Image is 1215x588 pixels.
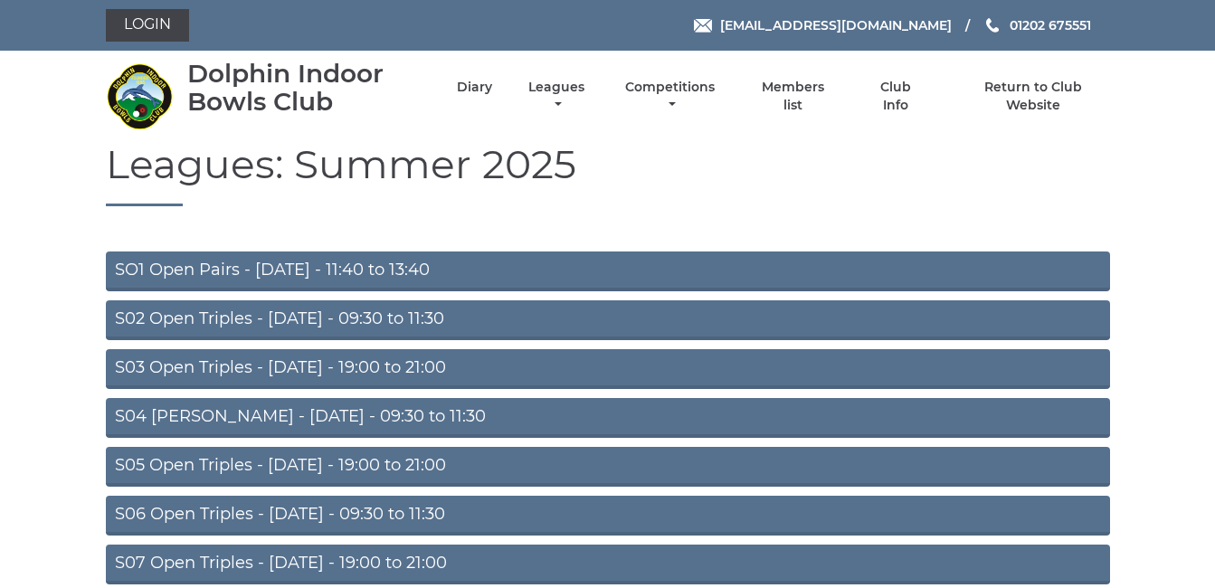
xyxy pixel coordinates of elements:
[694,19,712,33] img: Email
[106,62,174,130] img: Dolphin Indoor Bowls Club
[524,79,589,114] a: Leagues
[1010,17,1091,33] span: 01202 675551
[106,447,1110,487] a: S05 Open Triples - [DATE] - 19:00 to 21:00
[106,545,1110,584] a: S07 Open Triples - [DATE] - 19:00 to 21:00
[187,60,425,116] div: Dolphin Indoor Bowls Club
[106,496,1110,536] a: S06 Open Triples - [DATE] - 09:30 to 11:30
[694,15,952,35] a: Email [EMAIL_ADDRESS][DOMAIN_NAME]
[986,18,999,33] img: Phone us
[106,142,1110,206] h1: Leagues: Summer 2025
[106,300,1110,340] a: S02 Open Triples - [DATE] - 09:30 to 11:30
[983,15,1091,35] a: Phone us 01202 675551
[622,79,720,114] a: Competitions
[457,79,492,96] a: Diary
[106,398,1110,438] a: S04 [PERSON_NAME] - [DATE] - 09:30 to 11:30
[751,79,834,114] a: Members list
[106,9,189,42] a: Login
[720,17,952,33] span: [EMAIL_ADDRESS][DOMAIN_NAME]
[106,349,1110,389] a: S03 Open Triples - [DATE] - 19:00 to 21:00
[867,79,925,114] a: Club Info
[956,79,1109,114] a: Return to Club Website
[106,251,1110,291] a: SO1 Open Pairs - [DATE] - 11:40 to 13:40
